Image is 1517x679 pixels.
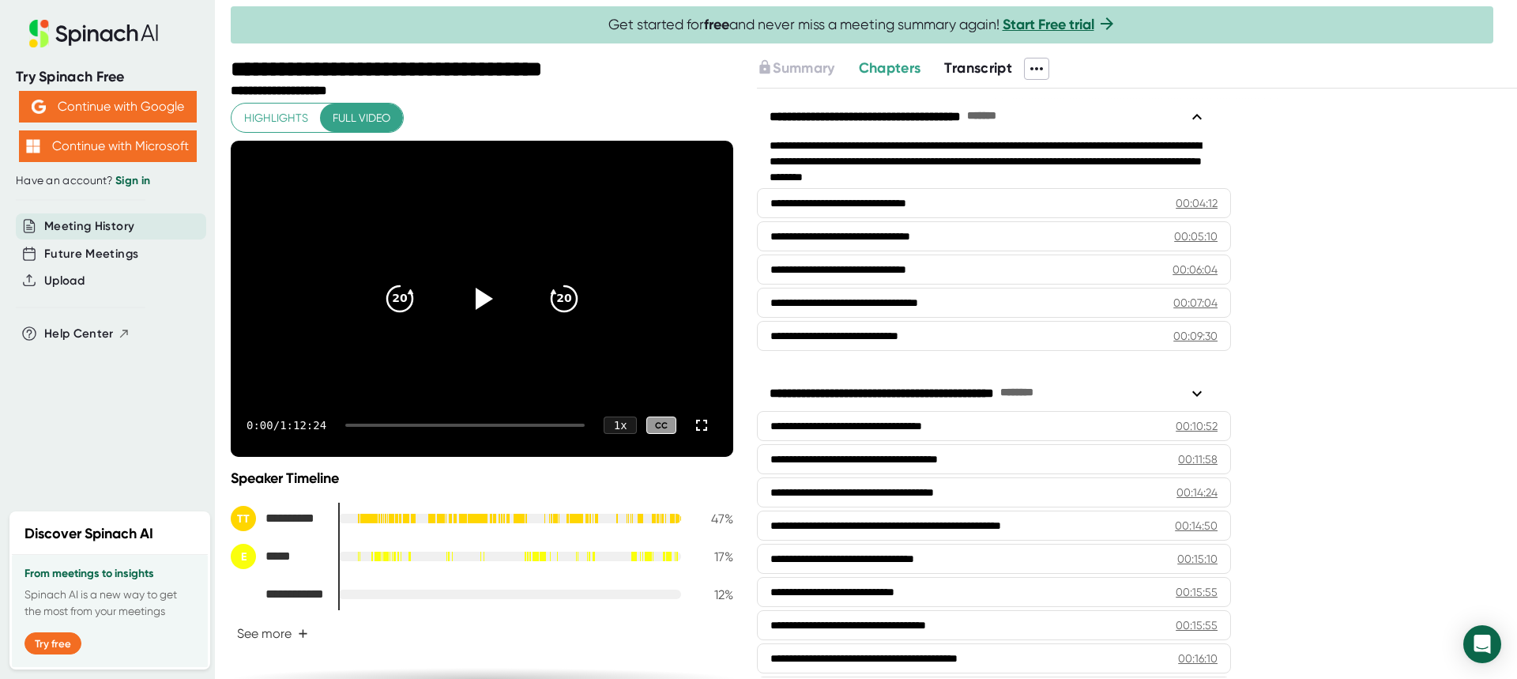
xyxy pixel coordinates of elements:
div: 00:11:58 [1178,451,1218,467]
div: 00:06:04 [1173,262,1218,277]
img: Aehbyd4JwY73AAAAAElFTkSuQmCC [32,100,46,114]
button: Chapters [859,58,921,79]
div: Try Spinach Free [16,68,199,86]
div: E [231,544,256,569]
h2: Discover Spinach AI [24,523,153,545]
div: 47 % [694,511,733,526]
div: 00:04:12 [1176,195,1218,211]
div: 17 % [694,549,733,564]
div: Speaker Timeline [231,470,733,487]
button: Summary [757,58,834,79]
p: Spinach AI is a new way to get the most from your meetings [24,587,195,620]
div: CC [646,417,676,435]
button: Help Center [44,325,130,343]
span: Chapters [859,59,921,77]
span: Full video [333,108,390,128]
a: Sign in [115,174,150,187]
div: 00:16:10 [1178,651,1218,666]
div: 00:14:24 [1176,485,1218,500]
button: Highlights [232,104,321,133]
div: TT [231,506,256,531]
div: 00:15:10 [1177,551,1218,567]
span: Highlights [244,108,308,128]
div: 00:15:55 [1176,617,1218,633]
span: Summary [773,59,834,77]
span: Transcript [944,59,1012,77]
div: 1 x [604,417,637,434]
div: Darlene Wong [231,582,326,607]
span: Get started for and never miss a meeting summary again! [608,16,1116,34]
span: + [298,628,308,640]
div: 00:14:50 [1175,518,1218,534]
div: Erica [231,544,326,569]
div: DW [231,582,256,607]
div: Open Intercom Messenger [1463,625,1501,663]
button: Meeting History [44,217,134,236]
div: 00:07:04 [1173,295,1218,311]
button: See more+ [231,620,314,647]
button: Future Meetings [44,245,138,263]
div: 00:09:30 [1173,328,1218,344]
button: Upload [44,272,85,290]
button: Continue with Microsoft [19,130,197,162]
b: free [704,16,729,33]
button: Transcript [944,58,1012,79]
div: 00:15:55 [1176,584,1218,600]
div: 00:10:52 [1176,418,1218,434]
button: Continue with Google [19,91,197,123]
h3: From meetings to insights [24,568,195,580]
div: 00:05:10 [1174,228,1218,244]
div: Upgrade to access [757,58,858,80]
span: Help Center [44,325,114,343]
a: Start Free trial [1003,16,1094,33]
div: 0:00 / 1:12:24 [247,419,326,432]
div: Tony Trinh [231,506,326,531]
button: Try free [24,632,81,654]
div: Have an account? [16,174,199,188]
div: 12 % [694,587,733,602]
button: Full video [320,104,403,133]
